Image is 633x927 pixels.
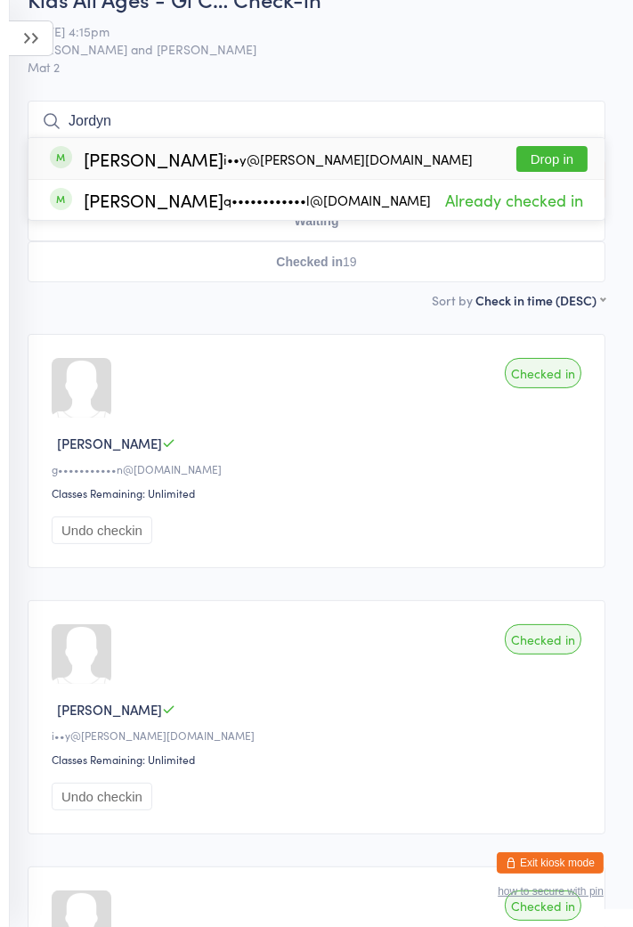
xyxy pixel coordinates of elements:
[28,101,605,142] input: Search
[475,291,605,309] div: Check in time (DESC)
[343,255,357,269] div: 19
[505,890,581,921] div: Checked in
[505,624,581,655] div: Checked in
[52,485,587,500] div: Classes Remaining: Unlimited
[84,151,473,167] div: [PERSON_NAME]
[432,291,473,309] label: Sort by
[57,434,162,452] span: [PERSON_NAME]
[28,200,605,241] button: Waiting
[441,184,588,215] span: Already checked in
[57,700,162,719] span: [PERSON_NAME]
[52,516,152,544] button: Undo checkin
[516,146,588,172] button: Drop in
[28,40,578,58] span: [PERSON_NAME] and [PERSON_NAME]
[223,152,473,167] div: i••y@[PERSON_NAME][DOMAIN_NAME]
[52,728,587,743] div: i••y@[PERSON_NAME][DOMAIN_NAME]
[497,852,604,874] button: Exit kiosk mode
[84,192,431,207] div: [PERSON_NAME]
[52,752,587,767] div: Classes Remaining: Unlimited
[28,22,578,40] span: [DATE] 4:15pm
[52,783,152,810] button: Undo checkin
[28,241,605,282] button: Checked in19
[52,461,587,476] div: g•••••••••••n@[DOMAIN_NAME]
[223,193,431,207] div: q••••••••••••l@[DOMAIN_NAME]
[28,58,605,76] span: Mat 2
[505,358,581,388] div: Checked in
[498,885,604,898] button: how to secure with pin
